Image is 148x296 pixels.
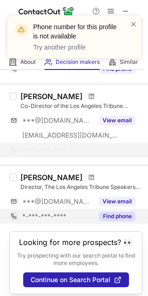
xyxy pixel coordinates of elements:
span: Continue on Search Portal [31,276,110,283]
header: Phone number for this profile is not available [33,22,119,41]
button: Continue on Search Portal [23,272,129,287]
div: Director, The Los Angeles Tribune Speakers Bureau [20,183,142,191]
button: Reveal Button [99,116,135,125]
div: [PERSON_NAME] [20,173,83,182]
p: Try prospecting with our search portal to find more employees. [16,252,135,267]
img: warning [14,22,29,37]
span: [EMAIL_ADDRESS][DOMAIN_NAME] [22,131,119,139]
header: Looking for more prospects? 👀 [19,238,133,246]
span: ***@[DOMAIN_NAME] [22,116,93,125]
button: Reveal Button [99,212,135,221]
div: Co-Director of the Los Angeles Tribune Leadership Academy [20,102,142,110]
div: [PERSON_NAME] [20,92,83,101]
button: Reveal Button [99,197,135,206]
p: Try another profile [33,43,119,52]
span: ***@[DOMAIN_NAME] [22,197,93,206]
img: ContactOut v5.3.10 [19,6,74,17]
